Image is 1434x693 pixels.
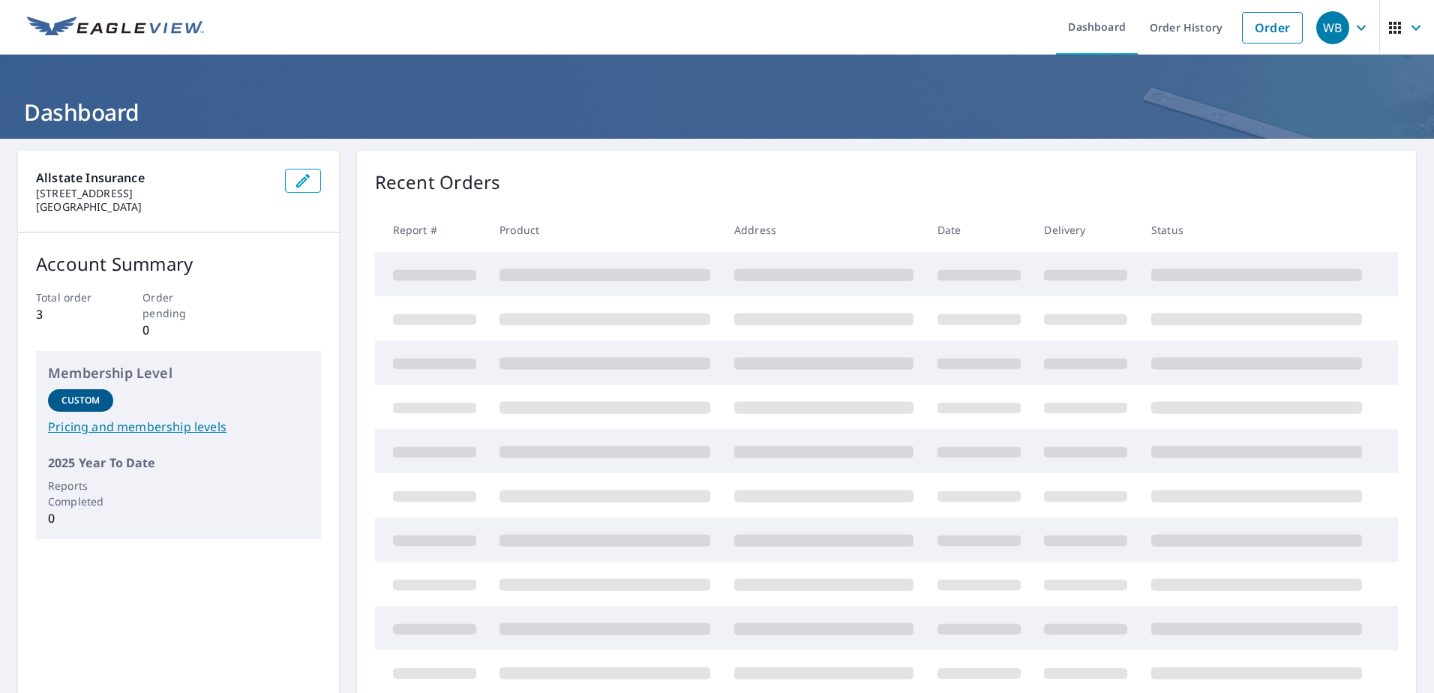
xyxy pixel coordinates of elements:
[48,509,113,527] p: 0
[1032,208,1139,252] th: Delivery
[36,289,107,305] p: Total order
[36,187,273,200] p: [STREET_ADDRESS]
[375,169,501,196] p: Recent Orders
[142,321,214,339] p: 0
[36,169,273,187] p: Allstate Insurance
[36,200,273,214] p: [GEOGRAPHIC_DATA]
[48,363,309,383] p: Membership Level
[48,418,309,436] a: Pricing and membership levels
[375,208,488,252] th: Report #
[48,454,309,472] p: 2025 Year To Date
[487,208,722,252] th: Product
[925,208,1033,252] th: Date
[48,478,113,509] p: Reports Completed
[61,394,100,407] p: Custom
[27,16,204,39] img: EV Logo
[1242,12,1303,43] a: Order
[36,305,107,323] p: 3
[18,97,1416,127] h1: Dashboard
[142,289,214,321] p: Order pending
[1139,208,1374,252] th: Status
[722,208,925,252] th: Address
[36,250,321,277] p: Account Summary
[1316,11,1349,44] div: WB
